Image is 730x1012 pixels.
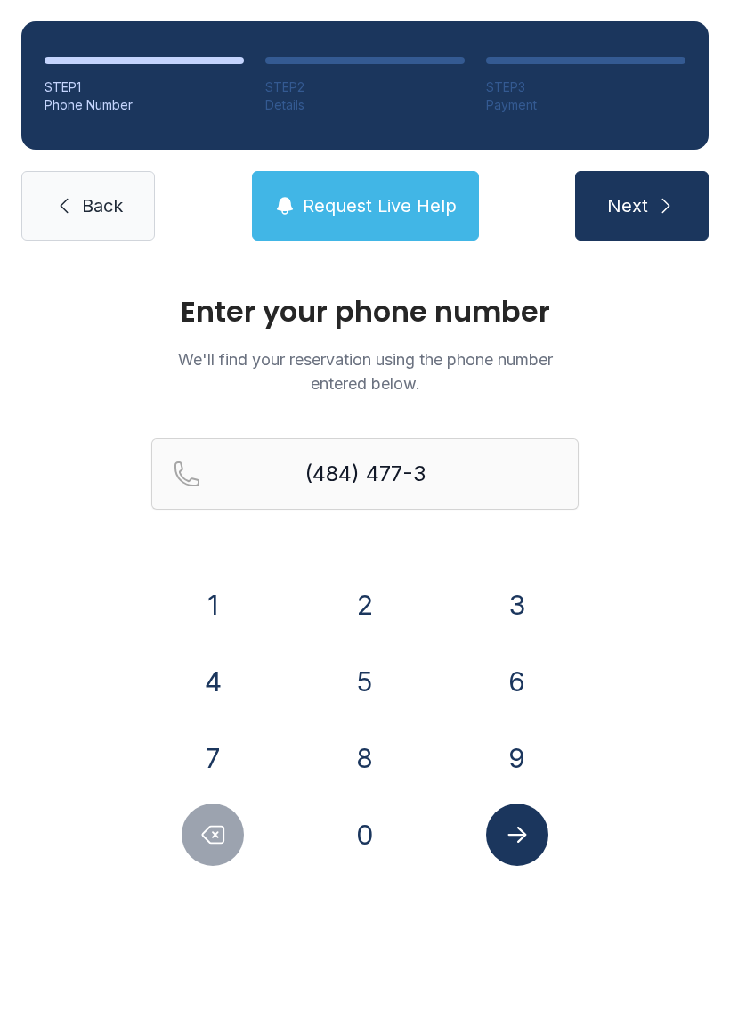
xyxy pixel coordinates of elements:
h1: Enter your phone number [151,298,579,326]
p: We'll find your reservation using the phone number entered below. [151,347,579,396]
button: 0 [334,804,396,866]
button: 2 [334,574,396,636]
button: 1 [182,574,244,636]
button: 4 [182,650,244,713]
button: 5 [334,650,396,713]
span: Back [82,193,123,218]
button: 8 [334,727,396,789]
div: STEP 2 [265,78,465,96]
input: Reservation phone number [151,438,579,510]
button: 9 [486,727,548,789]
div: Phone Number [45,96,244,114]
button: 6 [486,650,548,713]
button: Submit lookup form [486,804,548,866]
span: Next [607,193,648,218]
button: 3 [486,574,548,636]
button: Delete number [182,804,244,866]
span: Request Live Help [303,193,457,218]
div: Payment [486,96,685,114]
button: 7 [182,727,244,789]
div: Details [265,96,465,114]
div: STEP 3 [486,78,685,96]
div: STEP 1 [45,78,244,96]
